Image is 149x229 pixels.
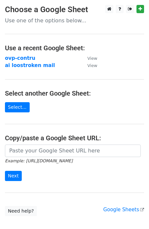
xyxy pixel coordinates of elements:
h4: Use a recent Google Sheet: [5,44,144,52]
a: Select... [5,102,30,112]
a: View [81,55,97,61]
input: Paste your Google Sheet URL here [5,145,141,157]
input: Next [5,171,22,181]
small: View [87,63,97,68]
a: Google Sheets [103,207,144,213]
a: ai loostroken mail [5,62,55,68]
a: Need help? [5,206,37,216]
h4: Copy/paste a Google Sheet URL: [5,134,144,142]
h3: Choose a Google Sheet [5,5,144,14]
a: ovp-contru [5,55,35,61]
a: View [81,62,97,68]
small: Example: [URL][DOMAIN_NAME] [5,158,73,163]
small: View [87,56,97,61]
p: Use one of the options below... [5,17,144,24]
h4: Select another Google Sheet: [5,89,144,97]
